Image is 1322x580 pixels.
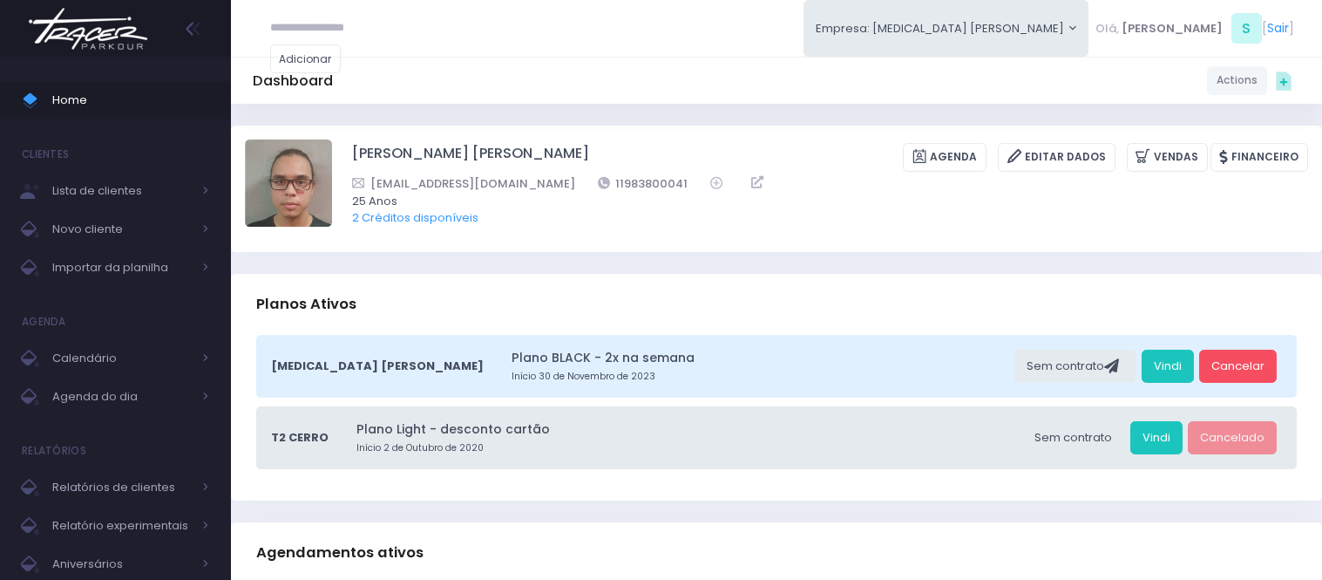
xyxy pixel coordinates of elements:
[270,44,342,73] a: Adicionar
[271,429,329,447] span: T2 Cerro
[22,304,66,339] h4: Agenda
[352,143,589,172] a: [PERSON_NAME] [PERSON_NAME]
[52,218,192,241] span: Novo cliente
[512,370,1009,384] small: Início 30 de Novembro de 2023
[1231,13,1262,44] span: S
[256,279,356,329] h3: Planos Ativos
[1210,143,1308,172] a: Financeiro
[52,180,192,202] span: Lista de clientes
[598,174,688,193] a: 11983800041
[1095,20,1119,38] span: Olá,
[352,174,575,193] a: [EMAIL_ADDRESS][DOMAIN_NAME]
[52,515,192,537] span: Relatório experimentais
[1267,19,1289,38] a: Sair
[271,358,484,375] span: [MEDICAL_DATA] [PERSON_NAME]
[352,209,478,226] a: 2 Créditos disponíveis
[245,140,332,227] img: Ricardo Carvalho Ribeiro
[256,528,424,577] h3: Agendamentos ativos
[356,420,1017,439] a: Plano Light - desconto cartão
[52,89,209,112] span: Home
[52,476,192,499] span: Relatórios de clientes
[1267,64,1300,97] div: Quick actions
[1207,66,1267,95] a: Actions
[52,347,192,370] span: Calendário
[1127,143,1208,172] a: Vendas
[1199,350,1277,383] a: Cancelar
[356,441,1017,455] small: Início 2 de Outubro de 2020
[998,143,1115,172] a: Editar Dados
[245,140,332,232] label: Alterar foto de perfil
[52,553,192,576] span: Aniversários
[1014,350,1136,383] div: Sem contrato
[22,433,86,468] h4: Relatórios
[903,143,986,172] a: Agenda
[1022,421,1124,454] div: Sem contrato
[52,256,192,279] span: Importar da planilha
[253,72,333,90] h5: Dashboard
[1122,20,1223,38] span: [PERSON_NAME]
[22,137,69,172] h4: Clientes
[1088,9,1300,48] div: [ ]
[1130,421,1183,454] a: Vindi
[352,193,1285,210] span: 25 Anos
[512,349,1009,367] a: Plano BLACK - 2x na semana
[1142,350,1194,383] a: Vindi
[52,386,192,408] span: Agenda do dia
